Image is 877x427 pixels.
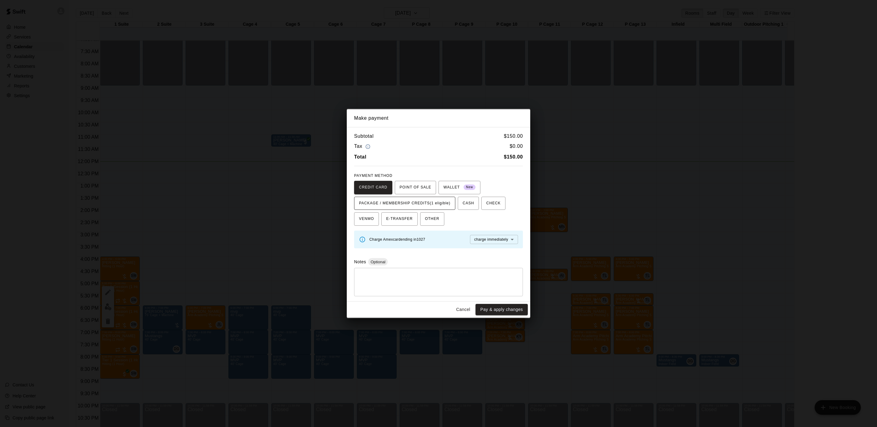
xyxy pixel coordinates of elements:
h6: Subtotal [354,132,374,140]
button: CHECK [481,197,505,210]
span: E-TRANSFER [386,214,413,224]
h2: Make payment [347,109,530,127]
button: Cancel [453,304,473,315]
h6: Tax [354,142,372,151]
button: E-TRANSFER [381,212,418,226]
span: PACKAGE / MEMBERSHIP CREDITS (1 eligible) [359,199,450,208]
button: PACKAGE / MEMBERSHIP CREDITS(1 eligible) [354,197,455,210]
span: PAYMENT METHOD [354,173,392,178]
span: OTHER [425,214,439,224]
button: Pay & apply changes [476,304,528,315]
span: Charge Amex card ending in 1027 [369,237,425,242]
span: New [464,183,476,192]
b: $ 150.00 [504,154,523,159]
span: charge immediately [474,237,508,242]
button: WALLET New [438,181,480,194]
span: CHECK [486,199,501,208]
span: WALLET [443,183,476,192]
button: CREDIT CARD [354,181,392,194]
h6: $ 0.00 [510,142,523,151]
label: Notes [354,259,366,264]
button: CASH [458,197,479,210]
span: Optional [368,260,388,264]
span: VENMO [359,214,374,224]
b: Total [354,154,366,159]
span: CREDIT CARD [359,183,387,192]
span: POINT OF SALE [400,183,431,192]
button: POINT OF SALE [395,181,436,194]
h6: $ 150.00 [504,132,523,140]
button: VENMO [354,212,379,226]
button: OTHER [420,212,444,226]
span: CASH [463,199,474,208]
